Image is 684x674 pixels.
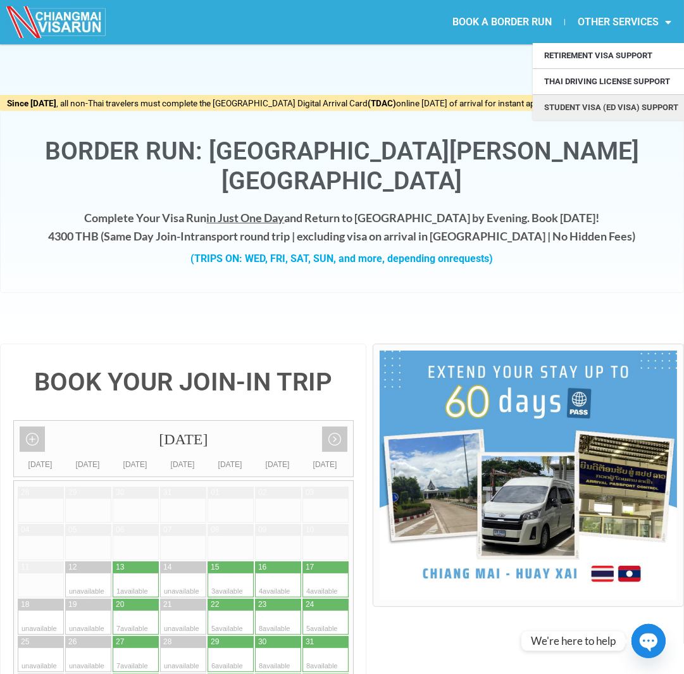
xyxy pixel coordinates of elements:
[565,8,684,37] a: OTHER SERVICES
[368,98,397,108] strong: (TDAC)
[211,599,219,610] div: 22
[13,209,671,246] h4: Complete Your Visa Run and Return to [GEOGRAPHIC_DATA] by Evening. Book [DATE]! 4300 THB ( transp...
[8,98,677,108] span: , all non-Thai travelers must complete the [GEOGRAPHIC_DATA] Digital Arrival Card online [DATE] o...
[301,458,349,471] div: [DATE]
[104,229,191,243] strong: Same Day Join-In
[21,637,29,647] div: 25
[21,525,29,535] div: 04
[116,562,124,573] div: 13
[211,525,219,535] div: 08
[206,458,254,471] div: [DATE]
[163,599,171,610] div: 21
[21,487,29,498] div: 28
[306,637,314,647] div: 31
[211,637,219,647] div: 29
[116,525,124,535] div: 06
[14,421,353,458] div: [DATE]
[163,487,171,498] div: 31
[68,637,77,647] div: 26
[450,253,494,265] span: requests)
[163,637,171,647] div: 28
[163,525,171,535] div: 07
[159,458,206,471] div: [DATE]
[116,599,124,610] div: 20
[64,458,111,471] div: [DATE]
[258,637,266,647] div: 30
[116,637,124,647] div: 27
[21,562,29,573] div: 11
[211,562,219,573] div: 15
[16,458,64,471] div: [DATE]
[254,458,301,471] div: [DATE]
[306,525,314,535] div: 10
[68,525,77,535] div: 05
[21,599,29,610] div: 18
[163,562,171,573] div: 14
[258,599,266,610] div: 23
[13,370,353,395] h4: BOOK YOUR JOIN-IN TRIP
[207,211,285,225] span: in Just One Day
[116,487,124,498] div: 30
[306,562,314,573] div: 17
[13,137,671,196] h1: Border Run: [GEOGRAPHIC_DATA][PERSON_NAME][GEOGRAPHIC_DATA]
[68,599,77,610] div: 19
[191,253,494,265] strong: (TRIPS ON: WED, FRI, SAT, SUN, and more, depending on
[211,487,219,498] div: 01
[68,562,77,573] div: 12
[258,487,266,498] div: 02
[111,458,159,471] div: [DATE]
[440,8,564,37] a: BOOK A BORDER RUN
[306,487,314,498] div: 03
[258,525,266,535] div: 09
[306,599,314,610] div: 24
[258,562,266,573] div: 16
[68,487,77,498] div: 29
[8,98,57,108] strong: Since [DATE]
